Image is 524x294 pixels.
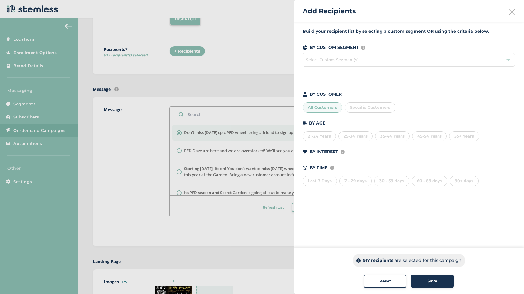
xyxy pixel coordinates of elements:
[428,278,437,284] span: Save
[303,102,342,113] div: All Customers
[494,265,524,294] iframe: Chat Widget
[374,176,409,186] div: 30 - 59 days
[303,121,307,125] img: icon-cake-93b2a7b5.svg
[310,149,338,155] p: BY INTEREST
[338,131,373,142] div: 25-34 Years
[364,275,406,288] button: Reset
[363,257,393,264] p: 917 recipients
[310,91,342,97] p: BY CUSTOMER
[412,131,447,142] div: 45-54 Years
[449,131,479,142] div: 55+ Years
[412,176,447,186] div: 60 - 89 days
[303,6,356,16] h2: Add Recipients
[375,131,410,142] div: 35-44 Years
[350,105,390,110] span: Specific Customers
[303,166,307,170] img: icon-time-dark-e6b1183b.svg
[303,131,336,142] div: 21-24 Years
[303,45,307,50] img: icon-segments-dark-074adb27.svg
[303,150,307,154] img: icon-heart-dark-29e6356f.svg
[450,176,479,186] div: 90+ days
[341,150,345,154] img: icon-info-236977d2.svg
[303,28,515,35] label: Build your recipient list by selecting a custom segment OR using the criteria below.
[339,176,372,186] div: 7 - 29 days
[310,165,327,171] p: BY TIME
[330,166,334,170] img: icon-info-236977d2.svg
[310,44,359,51] p: BY CUSTOM SEGMENT
[395,257,462,264] p: are selected for this campaign
[379,278,391,284] span: Reset
[309,120,325,126] p: BY AGE
[361,46,365,50] img: icon-info-236977d2.svg
[411,275,454,288] button: Save
[303,176,337,186] div: Last 7 Days
[356,258,361,263] img: icon-info-dark-48f6c5f3.svg
[303,92,307,97] img: icon-person-dark-ced50e5f.svg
